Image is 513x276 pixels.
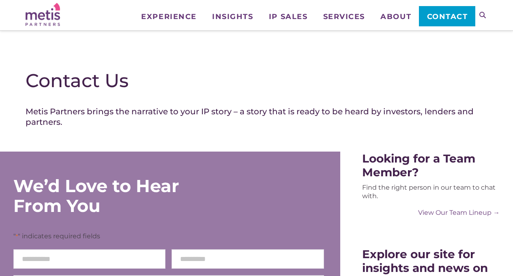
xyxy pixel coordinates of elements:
span: Experience [141,13,196,20]
div: We’d Love to Hear From You [13,176,228,216]
a: View Our Team Lineup → [362,208,500,217]
span: IP Sales [269,13,307,20]
p: " " indicates required fields [13,232,324,241]
div: Find the right person in our team to chat with. [362,183,500,200]
span: About [380,13,411,20]
span: Services [323,13,365,20]
img: Metis Partners [26,3,60,26]
span: Insights [212,13,253,20]
a: Contact [419,6,475,26]
h1: Contact Us [26,69,487,92]
span: Contact [427,13,468,20]
div: Looking for a Team Member? [362,152,500,179]
h4: Metis Partners brings the narrative to your IP story – a story that is ready to be heard by inves... [26,106,487,127]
